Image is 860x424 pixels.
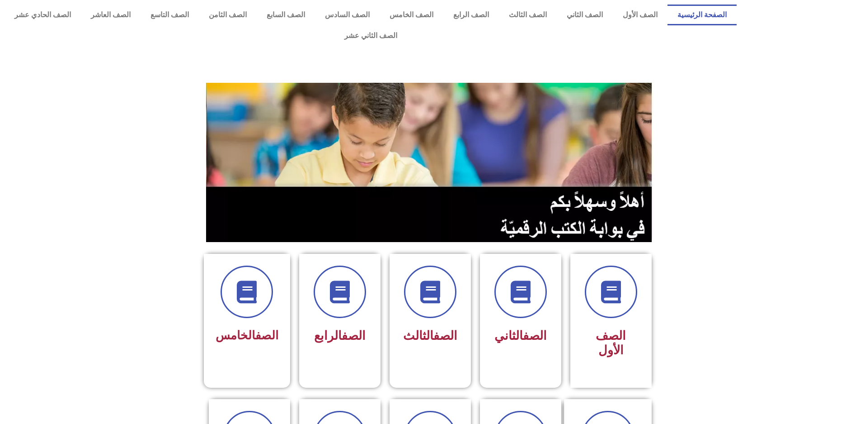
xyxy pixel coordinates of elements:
[199,5,257,25] a: الصف الثامن
[5,5,81,25] a: الصف الحادي عشر
[596,329,626,357] span: الصف الأول
[494,329,547,343] span: الثاني
[216,329,278,342] span: الخامس
[314,329,366,343] span: الرابع
[5,25,737,46] a: الصف الثاني عشر
[257,5,315,25] a: الصف السابع
[403,329,457,343] span: الثالث
[315,5,380,25] a: الصف السادس
[342,329,366,343] a: الصف
[81,5,141,25] a: الصف العاشر
[443,5,499,25] a: الصف الرابع
[255,329,278,342] a: الصف
[667,5,737,25] a: الصفحة الرئيسية
[613,5,667,25] a: الصف الأول
[557,5,613,25] a: الصف الثاني
[141,5,199,25] a: الصف التاسع
[433,329,457,343] a: الصف
[380,5,443,25] a: الصف الخامس
[499,5,557,25] a: الصف الثالث
[523,329,547,343] a: الصف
